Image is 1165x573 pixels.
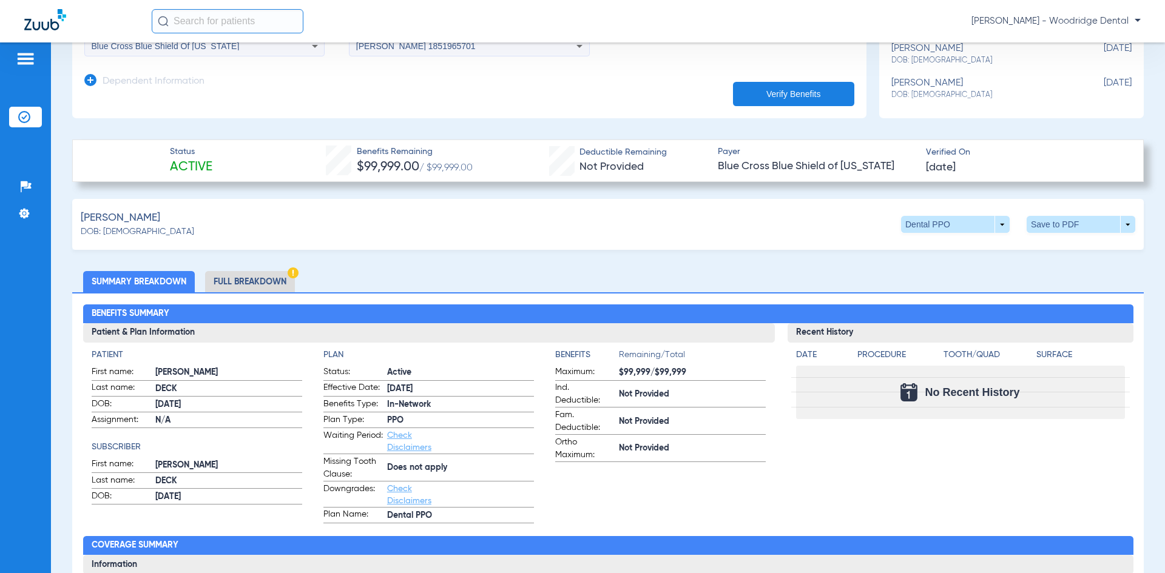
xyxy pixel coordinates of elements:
[16,52,35,66] img: hamburger-icon
[92,414,151,428] span: Assignment:
[555,349,619,361] h4: Benefits
[103,76,204,88] h3: Dependent Information
[158,16,169,27] img: Search Icon
[288,267,299,278] img: Hazard
[925,386,1019,398] span: No Recent History
[155,414,302,427] span: N/A
[152,9,303,33] input: Search for patients
[1036,349,1125,366] app-breakdown-title: Surface
[387,461,534,474] span: Does not apply
[1071,43,1132,65] span: [DATE]
[155,398,302,411] span: [DATE]
[619,366,766,379] span: $99,999/$99,999
[619,388,766,401] span: Not Provided
[155,383,302,395] span: DECK
[579,146,667,159] span: Deductible Remaining
[323,429,383,454] span: Waiting Period:
[718,159,916,174] span: Blue Cross Blue Shield of [US_STATE]
[555,366,615,380] span: Maximum:
[619,442,766,455] span: Not Provided
[323,366,383,380] span: Status:
[81,210,160,226] span: [PERSON_NAME]
[155,366,302,379] span: [PERSON_NAME]
[323,483,383,507] span: Downgrades:
[387,366,534,379] span: Active
[92,474,151,489] span: Last name:
[1071,78,1132,100] span: [DATE]
[555,349,619,366] app-breakdown-title: Benefits
[323,508,383,523] span: Plan Name:
[971,15,1141,27] span: [PERSON_NAME] - Woodridge Dental
[92,458,151,472] span: First name:
[323,349,534,361] h4: Plan
[1036,349,1125,361] h4: Surface
[579,161,644,172] span: Not Provided
[92,490,151,504] span: DOB:
[944,349,1032,366] app-breakdown-title: Tooth/Quad
[155,475,302,488] span: DECK
[83,323,775,343] h3: Patient & Plan Information
[891,90,1071,101] span: DOB: [DEMOGRAPHIC_DATA]
[788,323,1133,343] h3: Recent History
[555,409,615,434] span: Fam. Deductible:
[387,509,534,522] span: Dental PPO
[83,536,1133,555] h2: Coverage Summary
[619,349,766,366] span: Remaining/Total
[387,398,534,411] span: In-Network
[92,349,302,361] h4: Patient
[857,349,940,361] h4: Procedure
[796,349,847,366] app-breakdown-title: Date
[356,41,476,51] span: [PERSON_NAME] 1851965701
[155,459,302,472] span: [PERSON_NAME]
[926,160,956,175] span: [DATE]
[619,415,766,428] span: Not Provided
[92,381,151,396] span: Last name:
[857,349,940,366] app-breakdown-title: Procedure
[83,271,195,292] li: Summary Breakdown
[944,349,1032,361] h4: Tooth/Quad
[92,366,151,380] span: First name:
[718,146,916,158] span: Payer
[323,455,383,481] span: Missing Tooth Clause:
[24,9,66,30] img: Zuub Logo
[555,436,615,461] span: Ortho Maximum:
[387,431,431,452] a: Check Disclaimers
[323,398,383,412] span: Benefits Type:
[357,161,419,173] span: $99,999.00
[81,226,194,238] span: DOB: [DEMOGRAPHIC_DATA]
[901,216,1010,233] button: Dental PPO
[1027,216,1135,233] button: Save to PDF
[323,381,383,396] span: Effective Date:
[205,271,295,292] li: Full Breakdown
[891,78,1071,100] div: [PERSON_NAME]
[92,441,302,454] h4: Subscriber
[323,414,383,428] span: Plan Type:
[796,349,847,361] h4: Date
[555,381,615,407] span: Ind. Deductible:
[155,491,302,503] span: [DATE]
[170,159,212,176] span: Active
[891,55,1071,66] span: DOB: [DEMOGRAPHIC_DATA]
[92,398,151,412] span: DOB:
[92,41,240,51] span: Blue Cross Blue Shield Of [US_STATE]
[387,383,534,395] span: [DATE]
[357,146,473,158] span: Benefits Remaining
[733,82,854,106] button: Verify Benefits
[170,146,212,158] span: Status
[83,304,1133,324] h2: Benefits Summary
[926,146,1124,159] span: Verified On
[900,383,917,401] img: Calendar
[387,414,534,427] span: PPO
[419,163,473,173] span: / $99,999.00
[387,484,431,505] a: Check Disclaimers
[891,43,1071,65] div: [PERSON_NAME]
